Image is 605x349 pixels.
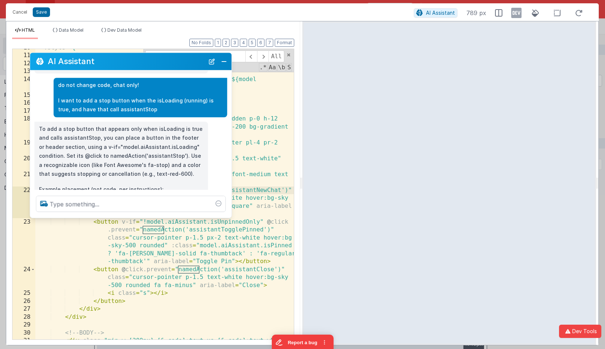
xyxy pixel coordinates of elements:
[13,76,35,91] div: 14
[268,63,277,71] span: CaseSensitive Search
[275,39,294,47] button: Format
[39,185,204,194] p: Example placement (not code, per instructions):
[13,329,35,337] div: 30
[189,39,213,47] button: No Folds
[13,218,35,266] div: 23
[39,125,204,179] p: To add a stop button that appears only when isLoading is true and calls assistantStop, you can pl...
[13,52,35,60] div: 11
[266,39,273,47] button: 7
[287,63,292,71] span: Search In Selection
[268,50,284,62] span: Alt-Enter
[223,39,229,47] button: 2
[58,81,223,90] p: do not change code, chat only!
[207,56,217,67] button: New Chat
[231,39,238,47] button: 3
[259,63,267,71] span: RegExp Search
[257,39,264,47] button: 6
[13,115,35,139] div: 18
[13,155,35,171] div: 20
[240,39,247,47] button: 4
[426,10,455,16] span: AI Assistant
[13,305,35,313] div: 27
[22,27,35,33] span: HTML
[559,325,601,338] button: Dev Tools
[13,171,35,186] div: 21
[215,39,221,47] button: 1
[145,50,245,62] input: Search for
[13,186,35,218] div: 22
[13,266,35,290] div: 24
[249,39,256,47] button: 5
[9,7,31,17] button: Cancel
[58,96,223,114] p: I want to add a stop button when the isLoading (running) is true, and have that call assistantStop
[13,297,35,306] div: 26
[39,61,204,70] p: I can help with support, schema and coding ...
[13,313,35,321] div: 28
[13,289,35,297] div: 25
[277,63,286,71] span: Whole Word Search
[48,57,204,66] h2: AI Assistant
[13,60,35,68] div: 12
[33,7,50,17] button: Save
[466,8,486,17] span: 789 px
[13,321,35,329] div: 29
[13,67,35,76] div: 13
[13,91,35,100] div: 15
[13,139,35,155] div: 19
[414,8,458,18] button: AI Assistant
[219,56,229,67] button: Close
[13,99,35,107] div: 16
[107,27,142,33] span: Dev Data Model
[59,27,83,33] span: Data Model
[13,107,35,115] div: 17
